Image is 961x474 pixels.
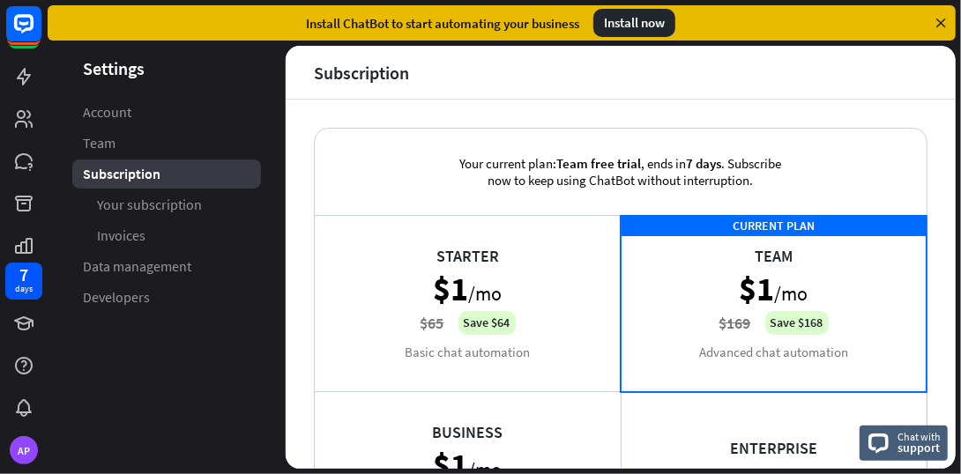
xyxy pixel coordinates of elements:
[15,283,33,295] div: days
[19,267,28,283] div: 7
[72,129,261,158] a: Team
[83,103,131,122] span: Account
[72,190,261,219] a: Your subscription
[83,257,191,276] span: Data management
[83,134,115,152] span: Team
[72,98,261,127] a: Account
[898,440,941,455] span: support
[593,9,675,37] div: Install now
[10,436,38,464] div: AP
[83,165,160,183] span: Subscription
[83,288,150,307] span: Developers
[687,155,722,172] span: 7 days
[72,283,261,312] a: Developers
[314,63,409,83] div: Subscription
[898,428,941,445] span: Chat with
[97,226,145,245] span: Invoices
[72,252,261,281] a: Data management
[431,129,810,215] div: Your current plan: , ends in . Subscribe now to keep using ChatBot without interruption.
[557,155,642,172] span: Team free trial
[97,196,202,214] span: Your subscription
[14,7,67,60] button: Open LiveChat chat widget
[72,221,261,250] a: Invoices
[306,15,579,32] div: Install ChatBot to start automating your business
[48,56,286,80] header: Settings
[5,263,42,300] a: 7 days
